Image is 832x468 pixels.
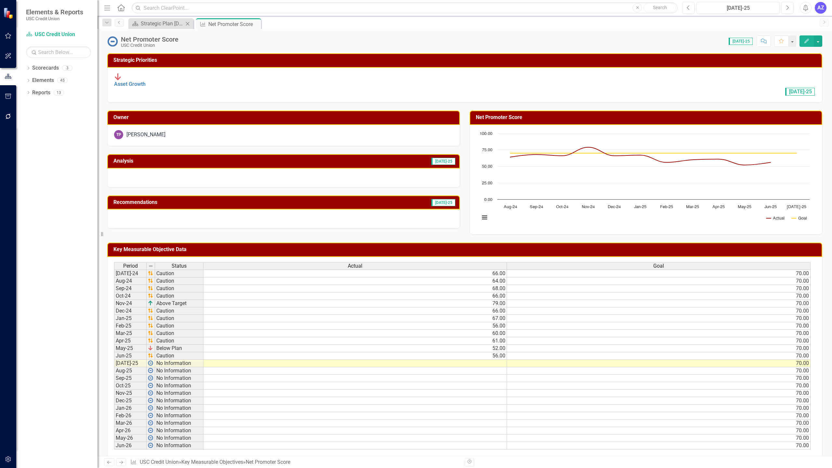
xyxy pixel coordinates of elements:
[507,352,811,360] td: 70.00
[3,7,15,19] img: ClearPoint Strategy
[172,263,187,269] span: Status
[634,205,646,209] text: Jan-25
[26,8,83,16] span: Elements & Reports
[32,77,54,84] a: Elements
[32,89,50,97] a: Reports
[348,263,362,269] span: Actual
[480,132,492,136] text: 100.00
[507,337,811,345] td: 70.00
[484,198,492,202] text: 0.00
[126,131,165,139] div: [PERSON_NAME]
[203,300,507,307] td: 79.00
[507,315,811,322] td: 70.00
[114,330,147,337] td: Mar-25
[653,263,664,269] span: Goal
[504,205,517,209] text: Aug-24
[480,213,489,222] button: View chart menu, Chart
[114,420,147,427] td: Mar-26
[208,20,259,28] div: Net Promoter Score
[155,345,203,352] td: Below Plan
[815,2,826,14] button: AZ
[148,345,153,351] img: KIVvID6XQLnem7Jwd5RGsJlsyZvnEO8ojW1w+8UqMjn4yonOQRrQskXCXGmASKTRYCiTqJOcojskkyr07L4Z+PfWUOM8Y5yiO...
[148,443,153,448] img: wPkqUstsMhMTgAAAABJRU5ErkJggg==
[476,130,815,228] div: Chart. Highcharts interactive chart.
[155,427,203,435] td: No Information
[643,3,676,12] button: Search
[148,413,153,418] img: wPkqUstsMhMTgAAAABJRU5ErkJggg==
[507,330,811,337] td: 70.00
[130,20,184,28] a: Strategic Plan [DATE] - [DATE]
[155,367,203,375] td: No Information
[148,428,153,433] img: wPkqUstsMhMTgAAAABJRU5ErkJggg==
[203,322,507,330] td: 56.00
[113,57,818,63] h3: Strategic Priorities
[114,73,122,81] img: Below Plan
[114,270,147,277] td: [DATE]-24
[54,90,64,95] div: 13
[148,323,153,328] img: 7u2iTZrTEZ7i9oDWlPBULAqDHDmR3vKCs7My6dMMCIpfJOwzDMAzDMBH4B3+rbZfrisroAAAAAElFTkSuQmCC
[699,4,777,12] div: [DATE]-25
[114,367,147,375] td: Aug-25
[507,292,811,300] td: 70.00
[155,292,203,300] td: Caution
[509,146,772,167] g: Actual, line 1 of 2 with 12 data points.
[113,158,266,164] h3: Analysis
[507,420,811,427] td: 70.00
[203,270,507,277] td: 66.00
[113,247,818,252] h3: Key Measurable Objective Data
[130,459,460,466] div: » »
[155,382,203,390] td: No Information
[431,199,455,206] span: [DATE]-25
[114,405,147,412] td: Jan-26
[792,216,807,221] button: Show Goal
[155,442,203,449] td: No Information
[114,412,147,420] td: Feb-26
[507,345,811,352] td: 70.00
[203,315,507,322] td: 67.00
[121,43,178,48] div: USC Credit Union
[114,315,147,322] td: Jan-25
[155,330,203,337] td: Caution
[148,420,153,425] img: wPkqUstsMhMTgAAAABJRU5ErkJggg==
[482,165,492,169] text: 50.00
[507,412,811,420] td: 70.00
[507,300,811,307] td: 70.00
[114,292,147,300] td: Oct-24
[114,382,147,390] td: Oct-25
[482,148,492,152] text: 75.00
[660,205,673,209] text: Feb-25
[114,397,147,405] td: Dec-25
[114,300,147,307] td: Nov-24
[203,307,507,315] td: 66.00
[507,435,811,442] td: 70.00
[738,205,751,209] text: May-25
[114,307,147,315] td: Dec-24
[476,130,813,228] svg: Interactive chart
[203,277,507,285] td: 64.00
[114,277,147,285] td: Aug-24
[148,330,153,336] img: 7u2iTZrTEZ7i9oDWlPBULAqDHDmR3vKCs7My6dMMCIpfJOwzDMAzDMBH4B3+rbZfrisroAAAAAElFTkSuQmCC
[507,390,811,397] td: 70.00
[114,360,147,367] td: [DATE]-25
[113,199,332,205] h3: Recommendations
[114,442,147,449] td: Jun-26
[507,397,811,405] td: 70.00
[121,36,178,43] div: Net Promoter Score
[148,271,153,276] img: 7u2iTZrTEZ7i9oDWlPBULAqDHDmR3vKCs7My6dMMCIpfJOwzDMAzDMBH4B3+rbZfrisroAAAAAElFTkSuQmCC
[148,301,153,306] img: VmL+zLOWXp8NoCSi7l57Eu8eJ+4GWSi48xzEIItyGCrzKAg+GPZxiGYRiGYS7xC1jVADWlAHzkAAAAAElFTkSuQmCC
[507,285,811,292] td: 70.00
[507,307,811,315] td: 70.00
[26,16,83,21] small: USC Credit Union
[431,158,455,165] span: [DATE]-25
[686,205,699,209] text: Mar-25
[114,322,147,330] td: Feb-25
[155,360,203,367] td: No Information
[766,216,785,221] button: Show Actual
[114,130,123,139] div: TP
[155,270,203,277] td: Caution
[26,47,91,58] input: Search Below...
[155,390,203,397] td: No Information
[787,205,806,209] text: [DATE]-25
[148,278,153,283] img: 7u2iTZrTEZ7i9oDWlPBULAqDHDmR3vKCs7My6dMMCIpfJOwzDMAzDMBH4B3+rbZfrisroAAAAAElFTkSuQmCC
